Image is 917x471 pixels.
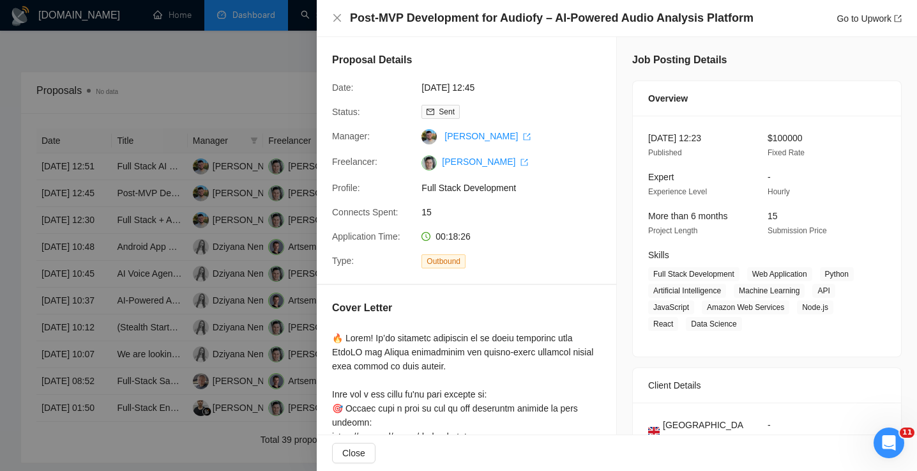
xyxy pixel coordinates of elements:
h5: Cover Letter [332,300,392,316]
div: Client Details [648,368,886,403]
span: - [768,172,771,182]
iframe: Intercom live chat [874,428,904,458]
span: 15 [421,205,613,219]
span: Fixed Rate [768,148,805,157]
span: Submission Price [768,226,827,235]
span: Sent [439,107,455,116]
span: Amazon Web Services [702,300,789,314]
span: Machine Learning [734,284,805,298]
span: clock-circle [421,232,430,241]
a: [PERSON_NAME] export [444,131,531,141]
h5: Job Posting Details [632,52,727,68]
span: Node.js [797,300,833,314]
span: - [768,420,771,430]
span: More than 6 months [648,211,728,221]
span: Type: [332,256,354,266]
span: Artificial Intelligence [648,284,726,298]
span: Experience Level [648,187,707,196]
span: Status: [332,107,360,117]
span: Data Science [686,317,741,331]
span: Manager: [332,131,370,141]
span: Close [342,446,365,460]
span: export [894,15,902,22]
h4: Post-MVP Development for Audiofy – AI-Powered Audio Analysis Platform [350,10,754,26]
button: Close [332,443,375,463]
h5: Proposal Details [332,52,412,68]
span: Published [648,148,682,157]
span: Application Time: [332,231,400,242]
a: Go to Upworkexport [837,13,902,24]
span: mail [427,108,434,116]
span: API [812,284,835,298]
span: [GEOGRAPHIC_DATA] [663,418,747,446]
span: Full Stack Development [648,267,739,281]
span: export [520,158,528,166]
img: c1Tebym3BND9d52IcgAhOjDIggZNrr93DrArCnDDhQCo9DNa2fMdUdlKkX3cX7l7jn [421,155,437,171]
span: close [332,13,342,23]
span: React [648,317,678,331]
span: export [523,133,531,141]
span: Connects Spent: [332,207,398,217]
span: Project Length [648,226,697,235]
span: Overview [648,91,688,105]
span: Profile: [332,183,360,193]
a: [PERSON_NAME] export [442,157,528,167]
span: 15 [768,211,778,221]
button: Close [332,13,342,24]
span: 11 [900,428,914,438]
span: Outbound [421,254,466,268]
span: Python [820,267,854,281]
span: Freelancer: [332,157,377,167]
span: $100000 [768,133,803,143]
span: Web Application [747,267,812,281]
span: JavaScript [648,300,694,314]
span: Hourly [768,187,790,196]
span: Date: [332,82,353,93]
span: 00:18:26 [436,231,471,242]
span: Expert [648,172,674,182]
span: Skills [648,250,669,260]
span: [DATE] 12:45 [421,81,613,95]
img: 🇬🇧 [648,425,660,439]
span: [DATE] 12:23 [648,133,701,143]
span: Full Stack Development [421,181,613,195]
